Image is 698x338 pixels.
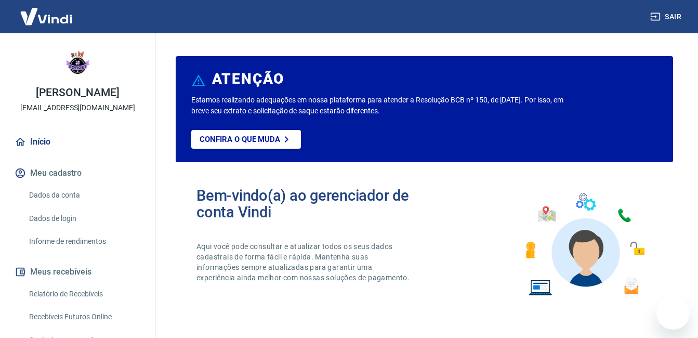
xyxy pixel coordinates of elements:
[196,241,412,283] p: Aqui você pode consultar e atualizar todos os seus dados cadastrais de forma fácil e rápida. Mant...
[36,87,119,98] p: [PERSON_NAME]
[25,306,143,328] a: Recebíveis Futuros Online
[196,187,425,220] h2: Bem-vindo(a) ao gerenciador de conta Vindi
[25,185,143,206] a: Dados da conta
[12,1,80,32] img: Vindi
[25,231,143,252] a: Informe de rendimentos
[57,42,99,83] img: e3727277-d80f-4bdf-8ca9-f3fa038d2d1c.jpeg
[656,296,690,330] iframe: Botão para abrir a janela de mensagens
[200,135,280,144] p: Confira o que muda
[25,208,143,229] a: Dados de login
[12,261,143,283] button: Meus recebíveis
[648,7,686,27] button: Sair
[191,130,301,149] a: Confira o que muda
[12,131,143,153] a: Início
[25,283,143,305] a: Relatório de Recebíveis
[516,187,652,302] img: Imagem de um avatar masculino com diversos icones exemplificando as funcionalidades do gerenciado...
[191,95,564,116] p: Estamos realizando adequações em nossa plataforma para atender a Resolução BCB nº 150, de [DATE]....
[20,102,135,113] p: [EMAIL_ADDRESS][DOMAIN_NAME]
[12,162,143,185] button: Meu cadastro
[212,74,284,84] h6: ATENÇÃO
